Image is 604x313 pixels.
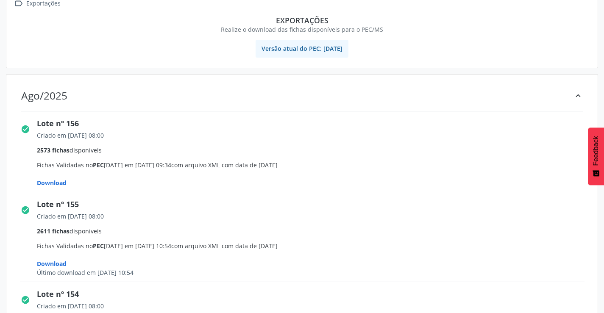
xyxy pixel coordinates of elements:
[21,125,30,134] i: check_circle
[21,89,67,102] div: Ago/2025
[37,146,590,155] div: disponíveis
[18,16,586,25] div: Exportações
[588,127,604,185] button: Feedback - Mostrar pesquisa
[37,199,590,210] div: Lote nº 155
[37,227,590,235] div: disponíveis
[37,131,590,140] div: Criado em [DATE] 08:00
[37,288,590,300] div: Lote nº 154
[573,89,583,102] div: keyboard_arrow_up
[573,91,583,100] i: keyboard_arrow_up
[37,146,70,154] span: 2573 fichas
[37,227,70,235] span: 2611 fichas
[37,212,590,221] div: Criado em [DATE] 08:00
[37,212,590,277] span: Fichas Validadas no [DATE] em [DATE] 10:54
[37,268,590,277] div: Último download em [DATE] 10:54
[93,161,104,169] span: PEC
[93,242,104,250] span: PEC
[37,118,590,129] div: Lote nº 156
[37,260,67,268] span: Download
[21,205,30,215] i: check_circle
[37,179,67,187] span: Download
[256,40,348,58] span: Versão atual do PEC: [DATE]
[18,25,586,34] div: Realize o download das fichas disponíveis para o PEC/MS
[171,161,278,169] span: com arquivo XML com data de [DATE]
[171,242,278,250] span: com arquivo XML com data de [DATE]
[37,131,590,187] span: Fichas Validadas no [DATE] em [DATE] 09:34
[37,302,590,310] div: Criado em [DATE] 08:00
[592,136,600,166] span: Feedback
